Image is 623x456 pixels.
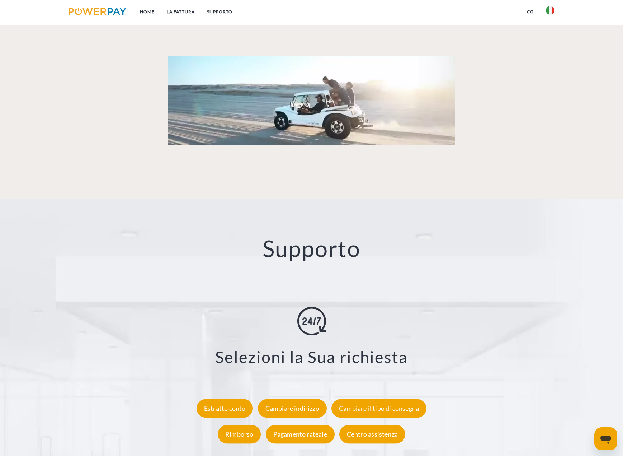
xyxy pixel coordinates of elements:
[197,399,253,418] div: Estratto conto
[218,425,261,444] div: Rimborso
[594,427,617,450] iframe: Pulsante per aprire la finestra di messaggistica
[161,5,201,18] a: LA FATTURA
[216,431,263,438] a: Rimborso
[40,347,583,367] h3: Selezioni la Sua richiesta
[331,399,426,418] div: Cambiare il tipo di consegna
[258,399,327,418] div: Cambiare indirizzo
[68,56,555,145] a: Fallback Image
[521,5,540,18] a: CG
[195,405,255,413] a: Estratto conto
[134,5,161,18] a: Home
[266,425,335,444] div: Pagamento rateale
[338,431,407,438] a: Centro assistenza
[201,5,239,18] a: Supporto
[264,431,336,438] a: Pagamento rateale
[256,405,329,413] a: Cambiare indirizzo
[297,307,326,335] img: online-shopping.svg
[31,234,592,263] h2: Supporto
[339,425,405,444] div: Centro assistenza
[546,6,554,15] img: it
[330,405,428,413] a: Cambiare il tipo di consegna
[69,8,126,15] img: logo-powerpay.svg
